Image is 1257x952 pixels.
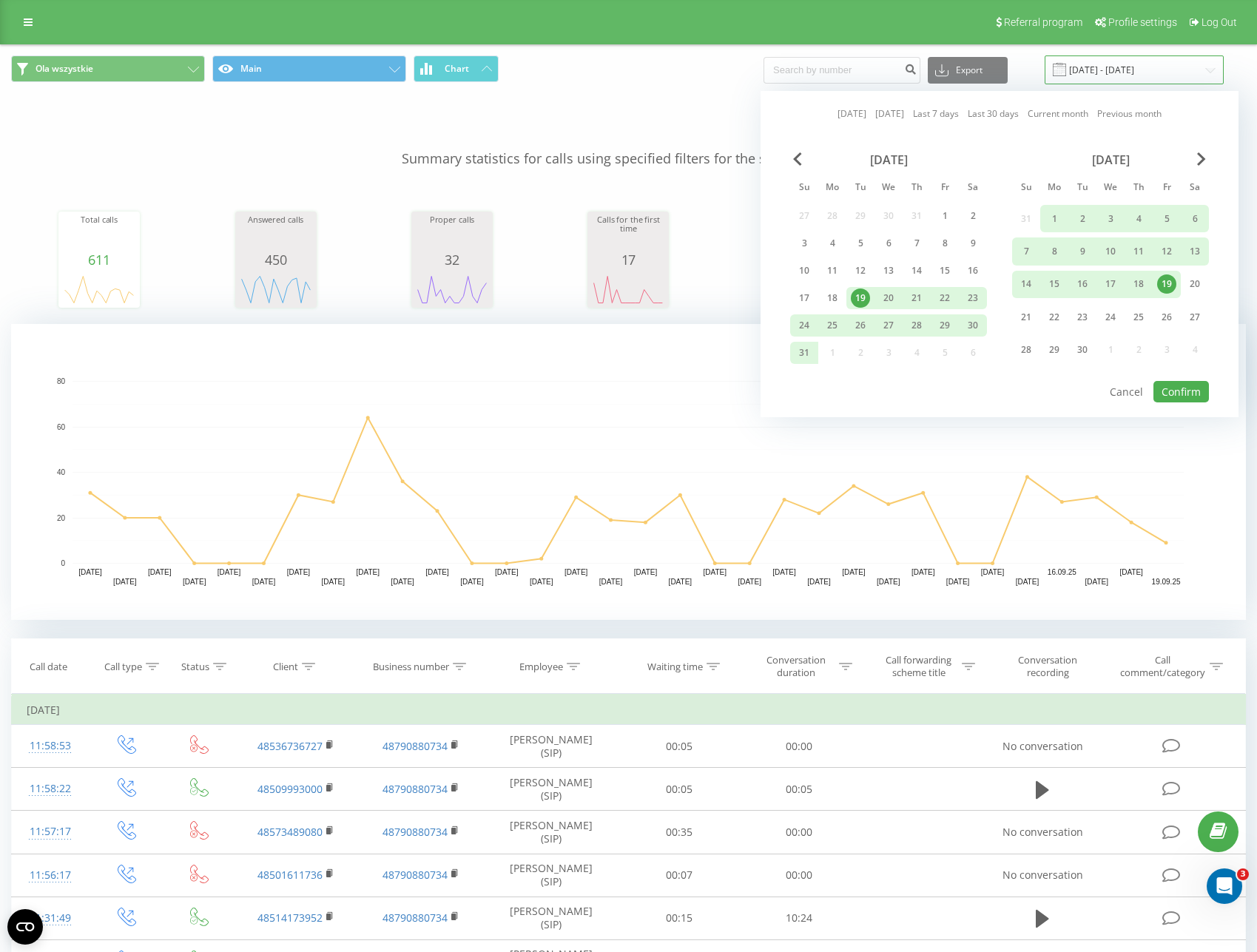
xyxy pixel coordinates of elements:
div: Employee [519,661,563,673]
div: Fri Sep 12, 2025 [1153,237,1181,265]
div: Sat Aug 16, 2025 [959,260,987,282]
div: Fri Aug 1, 2025 [931,205,959,227]
text: 16.09.25 [1048,568,1076,576]
div: Fri Sep 26, 2025 [1153,303,1181,331]
div: 12 [851,261,870,280]
abbr: Tuesday [1071,178,1093,200]
a: 48514173952 [257,911,323,925]
div: 30 [1073,340,1092,359]
div: Call type [104,661,142,673]
div: Total calls [62,215,136,252]
abbr: Saturday [962,178,984,200]
text: [DATE] [877,578,900,586]
div: Sun Sep 21, 2025 [1012,303,1040,331]
div: 21 [1017,308,1036,327]
div: Fri Sep 19, 2025 [1153,271,1181,298]
text: [DATE] [183,578,206,586]
div: 11 [823,261,842,280]
abbr: Thursday [906,178,928,200]
div: Sun Aug 3, 2025 [790,232,818,254]
text: [DATE] [772,568,796,576]
text: [DATE] [218,568,241,576]
div: Sun Sep 7, 2025 [1012,237,1040,265]
div: 16 [1073,274,1092,294]
div: 5 [1157,209,1176,229]
div: Call date [30,661,67,673]
div: Tue Sep 9, 2025 [1068,237,1096,265]
td: 00:00 [739,811,860,854]
div: 13 [879,261,898,280]
div: 11:58:53 [27,732,74,760]
span: No conversation [1002,739,1083,753]
text: [DATE] [495,568,519,576]
div: 11 [1129,242,1148,261]
a: [DATE] [875,107,904,121]
div: Thu Aug 28, 2025 [903,314,931,337]
text: [DATE] [911,568,935,576]
div: Sun Aug 17, 2025 [790,287,818,309]
div: 17 [1101,274,1120,294]
button: Main [212,55,406,82]
text: [DATE] [322,578,346,586]
div: Sat Aug 23, 2025 [959,287,987,309]
div: 32 [415,252,489,267]
div: 7 [1017,242,1036,261]
span: Referral program [1004,16,1082,28]
text: [DATE] [669,578,692,586]
div: 30 [963,316,983,335]
div: 11:57:17 [27,817,74,846]
abbr: Saturday [1184,178,1206,200]
div: Fri Aug 8, 2025 [931,232,959,254]
text: [DATE] [842,568,866,576]
div: Wed Aug 6, 2025 [874,232,903,254]
div: 1 [1045,209,1064,229]
text: [DATE] [599,578,623,586]
td: [PERSON_NAME] (SIP) [484,768,619,811]
div: 24 [795,316,814,335]
td: 00:35 [619,811,739,854]
div: Tue Aug 19, 2025 [846,287,874,309]
div: Thu Sep 18, 2025 [1125,271,1153,298]
div: Status [181,661,209,673]
div: 18 [1129,274,1148,294]
text: 0 [61,559,65,567]
div: 16 [963,261,983,280]
div: Wed Sep 10, 2025 [1096,237,1125,265]
div: 20 [879,288,898,308]
a: [DATE] [838,107,866,121]
span: No conversation [1002,868,1083,882]
span: Previous Month [793,152,802,166]
abbr: Wednesday [877,178,900,200]
text: [DATE] [113,578,137,586]
div: 31 [795,343,814,362]
text: [DATE] [946,578,970,586]
div: Business number [373,661,449,673]
span: 3 [1237,868,1249,880]
text: [DATE] [148,568,172,576]
td: [PERSON_NAME] (SIP) [484,897,619,939]
button: Chart [414,55,499,82]
div: 4 [1129,209,1148,229]
svg: A chart. [591,267,665,311]
text: [DATE] [738,578,761,586]
div: Wed Aug 13, 2025 [874,260,903,282]
text: [DATE] [425,568,449,576]
abbr: Monday [1043,178,1065,200]
div: Mon Aug 4, 2025 [818,232,846,254]
div: Thu Sep 11, 2025 [1125,237,1153,265]
text: [DATE] [634,568,658,576]
text: [DATE] [1119,568,1143,576]
text: 80 [57,377,66,385]
text: [DATE] [565,568,588,576]
td: [PERSON_NAME] (SIP) [484,811,619,854]
abbr: Friday [1156,178,1178,200]
span: Ola wszystkie [36,63,93,75]
td: 00:00 [739,854,860,897]
div: Mon Aug 25, 2025 [818,314,846,337]
div: Mon Aug 18, 2025 [818,287,846,309]
div: Client [273,661,298,673]
div: 18 [823,288,842,308]
text: [DATE] [530,578,553,586]
div: 22 [935,288,954,308]
div: Sun Sep 28, 2025 [1012,337,1040,364]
